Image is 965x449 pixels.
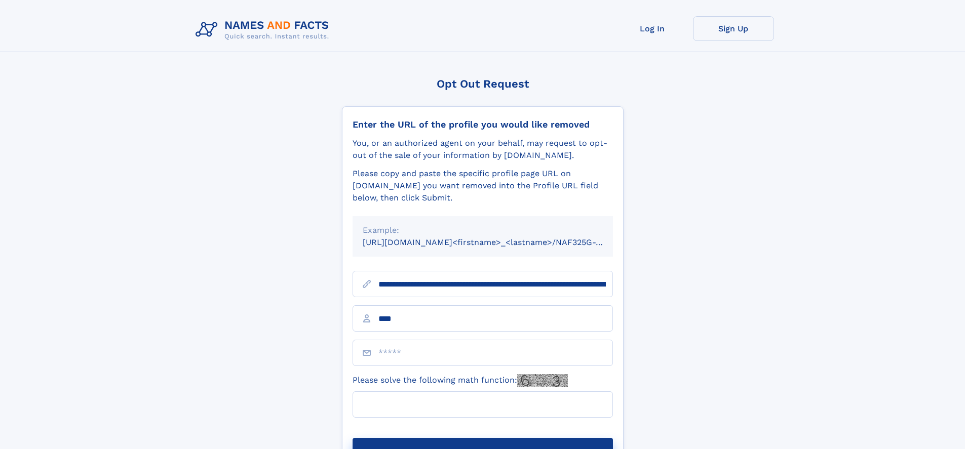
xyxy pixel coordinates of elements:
div: You, or an authorized agent on your behalf, may request to opt-out of the sale of your informatio... [353,137,613,161]
label: Please solve the following math function: [353,374,568,387]
img: Logo Names and Facts [191,16,337,44]
div: Example: [363,224,603,236]
a: Sign Up [693,16,774,41]
div: Enter the URL of the profile you would like removed [353,119,613,130]
a: Log In [612,16,693,41]
div: Opt Out Request [342,77,624,90]
small: [URL][DOMAIN_NAME]<firstname>_<lastname>/NAF325G-xxxxxxxx [363,237,632,247]
div: Please copy and paste the specific profile page URL on [DOMAIN_NAME] you want removed into the Pr... [353,168,613,204]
